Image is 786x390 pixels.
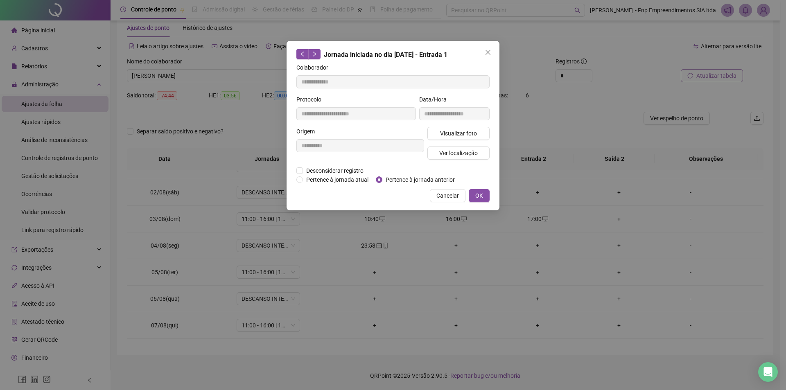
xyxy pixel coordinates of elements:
[436,191,459,200] span: Cancelar
[427,147,490,160] button: Ver localização
[469,189,490,202] button: OK
[427,127,490,140] button: Visualizar foto
[485,49,491,56] span: close
[308,49,321,59] button: right
[382,175,458,184] span: Pertence à jornada anterior
[312,51,317,57] span: right
[296,95,327,104] label: Protocolo
[296,49,490,60] div: Jornada iniciada no dia [DATE] - Entrada 1
[300,51,305,57] span: left
[419,95,452,104] label: Data/Hora
[439,149,478,158] span: Ver localização
[758,362,778,382] div: Open Intercom Messenger
[430,189,465,202] button: Cancelar
[481,46,495,59] button: Close
[303,175,372,184] span: Pertence à jornada atual
[475,191,483,200] span: OK
[296,49,309,59] button: left
[440,129,477,138] span: Visualizar foto
[296,63,334,72] label: Colaborador
[303,166,367,175] span: Desconsiderar registro
[296,127,320,136] label: Origem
